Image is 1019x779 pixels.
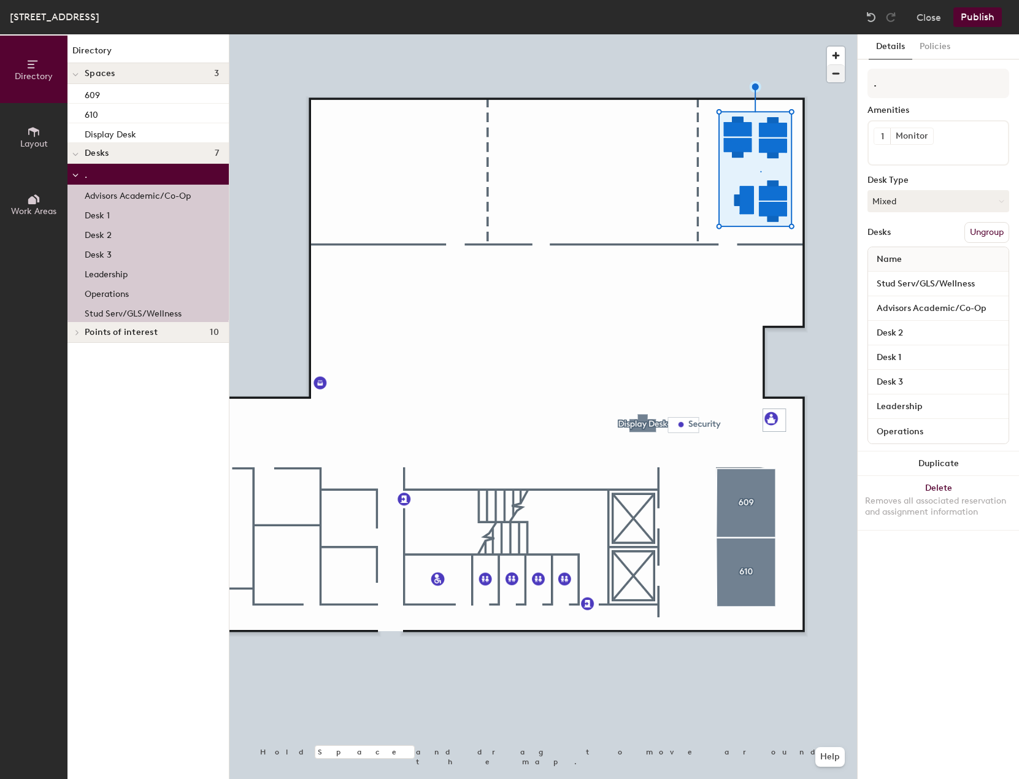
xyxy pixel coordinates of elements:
[871,398,1006,415] input: Unnamed desk
[871,374,1006,391] input: Unnamed desk
[15,71,53,82] span: Directory
[964,222,1009,243] button: Ungroup
[85,69,115,79] span: Spaces
[874,128,890,144] button: 1
[85,170,87,180] span: .
[871,324,1006,342] input: Unnamed desk
[912,34,958,59] button: Policies
[210,328,219,337] span: 10
[871,275,1006,293] input: Unnamed desk
[85,187,191,201] p: Advisors Academic/Co-Op
[885,11,897,23] img: Redo
[85,207,110,221] p: Desk 1
[881,130,884,143] span: 1
[215,148,219,158] span: 7
[865,496,1012,518] div: Removes all associated reservation and assignment information
[917,7,941,27] button: Close
[953,7,1002,27] button: Publish
[815,747,845,767] button: Help
[890,128,933,144] div: Monitor
[85,106,98,120] p: 610
[20,139,48,149] span: Layout
[867,106,1009,115] div: Amenities
[85,305,182,319] p: Stud Serv/GLS/Wellness
[871,349,1006,366] input: Unnamed desk
[871,423,1006,440] input: Unnamed desk
[867,190,1009,212] button: Mixed
[867,175,1009,185] div: Desk Type
[858,476,1019,530] button: DeleteRemoves all associated reservation and assignment information
[214,69,219,79] span: 3
[865,11,877,23] img: Undo
[85,148,109,158] span: Desks
[85,328,158,337] span: Points of interest
[85,246,112,260] p: Desk 3
[871,300,1006,317] input: Unnamed desk
[85,266,128,280] p: Leadership
[869,34,912,59] button: Details
[85,86,100,101] p: 609
[867,228,891,237] div: Desks
[11,206,56,217] span: Work Areas
[858,451,1019,476] button: Duplicate
[85,126,136,140] p: Display Desk
[85,226,112,240] p: Desk 2
[10,9,99,25] div: [STREET_ADDRESS]
[871,248,908,271] span: Name
[67,44,229,63] h1: Directory
[85,285,129,299] p: Operations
